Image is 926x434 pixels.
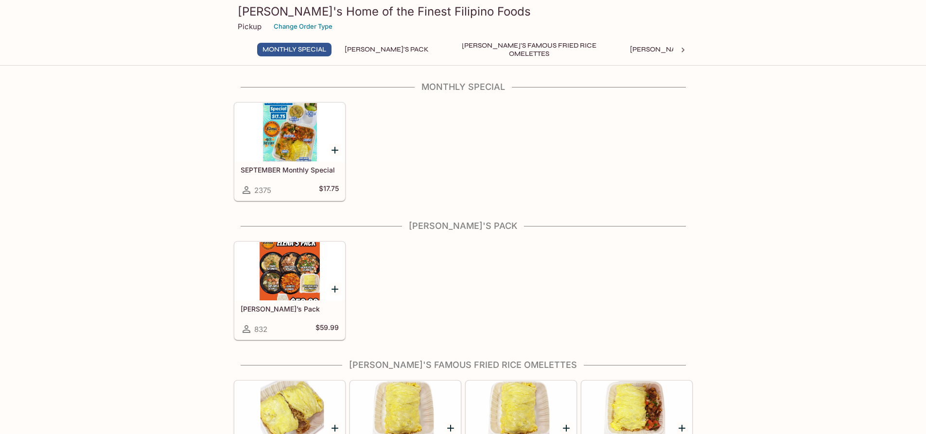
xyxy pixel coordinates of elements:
[625,43,749,56] button: [PERSON_NAME]'s Mixed Plates
[234,360,693,370] h4: [PERSON_NAME]'s Famous Fried Rice Omelettes
[445,422,457,434] button: Add Regular Fried Rice Omelette
[254,325,267,334] span: 832
[339,43,434,56] button: [PERSON_NAME]'s Pack
[234,242,345,340] a: [PERSON_NAME]’s Pack832$59.99
[329,283,341,295] button: Add Elena’s Pack
[234,82,693,92] h4: Monthly Special
[329,422,341,434] button: Add Pork Adobo Fried Rice Omelette
[254,186,271,195] span: 2375
[234,103,345,201] a: SEPTEMBER Monthly Special2375$17.75
[676,422,688,434] button: Add Lechon Special Fried Rice Omelette
[329,144,341,156] button: Add SEPTEMBER Monthly Special
[269,19,337,34] button: Change Order Type
[238,22,262,31] p: Pickup
[560,422,573,434] button: Add Sweet Longanisa “Odeng” Omelette
[315,323,339,335] h5: $59.99
[235,103,345,161] div: SEPTEMBER Monthly Special
[238,4,689,19] h3: [PERSON_NAME]'s Home of the Finest Filipino Foods
[234,221,693,231] h4: [PERSON_NAME]'s Pack
[319,184,339,196] h5: $17.75
[241,166,339,174] h5: SEPTEMBER Monthly Special
[257,43,332,56] button: Monthly Special
[241,305,339,313] h5: [PERSON_NAME]’s Pack
[235,242,345,300] div: Elena’s Pack
[442,43,617,56] button: [PERSON_NAME]'s Famous Fried Rice Omelettes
